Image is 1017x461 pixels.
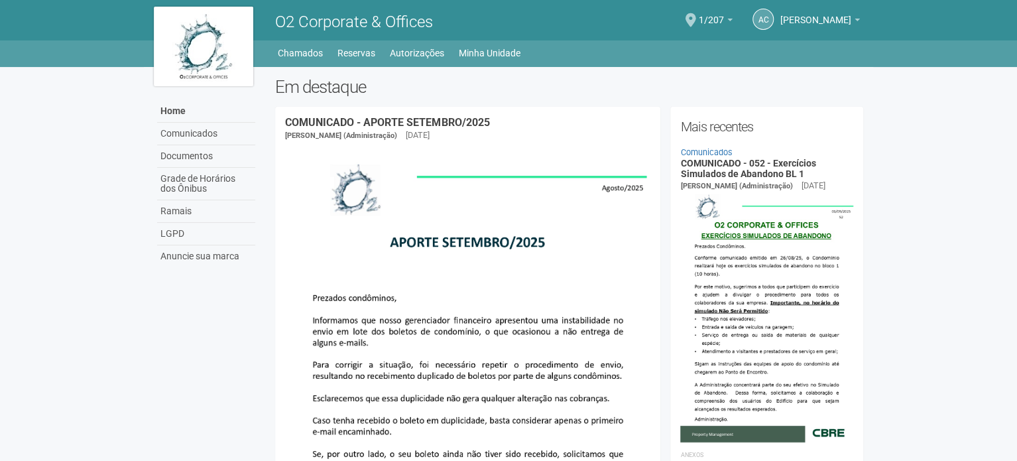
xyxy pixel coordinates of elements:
span: [PERSON_NAME] (Administração) [285,131,397,140]
h2: Em destaque [275,77,863,97]
a: Comunicados [157,123,255,145]
div: [DATE] [406,129,430,141]
span: O2 Corporate & Offices [275,13,433,31]
a: AC [752,9,774,30]
a: Anuncie sua marca [157,245,255,267]
img: COMUNICADO%20-%20052%20-%20Exerc%C3%ADcios%20Simulados%20de%20Abandono%20BL%201.jpg [680,192,853,442]
a: [PERSON_NAME] [780,17,860,27]
a: Ramais [157,200,255,223]
li: Anexos [680,449,853,461]
a: 1/207 [699,17,733,27]
span: Andréa Cunha [780,2,851,25]
a: Grade de Horários dos Ônibus [157,168,255,200]
a: COMUNICADO - APORTE SETEMBRO/2025 [285,116,489,129]
a: Chamados [278,44,323,62]
a: Comunicados [680,147,732,157]
span: 1/207 [699,2,724,25]
img: logo.jpg [154,7,253,86]
h2: Mais recentes [680,117,853,137]
a: Reservas [337,44,375,62]
a: Autorizações [390,44,444,62]
div: [DATE] [801,180,825,192]
span: [PERSON_NAME] (Administração) [680,182,792,190]
a: LGPD [157,223,255,245]
a: COMUNICADO - 052 - Exercícios Simulados de Abandono BL 1 [680,158,815,178]
a: Minha Unidade [459,44,520,62]
a: Documentos [157,145,255,168]
a: Home [157,100,255,123]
